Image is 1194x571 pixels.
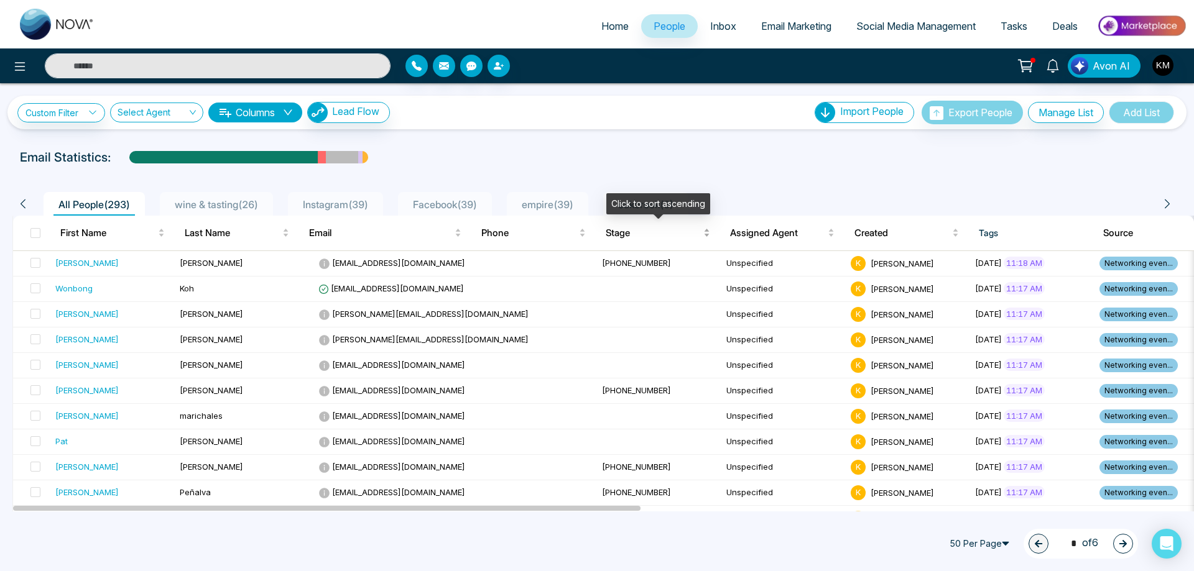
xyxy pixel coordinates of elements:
span: [PERSON_NAME][EMAIL_ADDRESS][DOMAIN_NAME] [318,309,529,319]
a: Custom Filter [17,103,105,122]
span: Created [854,226,950,240]
span: 11:17 AM [1004,460,1045,473]
span: Social Media Management [856,20,976,32]
img: Nova CRM Logo [20,9,95,40]
span: [EMAIL_ADDRESS][DOMAIN_NAME] [318,436,465,446]
td: Unspecified [721,327,846,353]
span: Avon AI [1093,58,1130,73]
span: Last Name [185,226,280,240]
td: Unspecified [721,429,846,455]
span: [PERSON_NAME] [180,436,243,446]
span: [DATE] [975,334,1002,344]
span: 11:17 AM [1004,435,1045,447]
div: [PERSON_NAME] [55,384,119,396]
span: Networking even... [1099,486,1178,500]
th: Created [845,216,969,250]
span: [PERSON_NAME] [871,258,934,268]
div: [PERSON_NAME] [55,359,119,371]
a: Email Marketing [749,14,844,38]
td: Unspecified [721,480,846,506]
div: Open Intercom Messenger [1152,529,1182,559]
span: [PHONE_NUMBER] [602,258,671,268]
span: Tasks [1001,20,1027,32]
span: Networking even... [1099,460,1178,474]
div: [PERSON_NAME] [55,333,119,345]
button: Manage List [1028,102,1104,123]
button: Avon AI [1068,54,1141,78]
span: [PERSON_NAME] [871,309,934,319]
span: [PERSON_NAME] [180,334,243,344]
button: Columnsdown [208,103,302,122]
th: Stage [596,216,720,250]
img: User Avatar [1152,55,1173,76]
span: [PERSON_NAME] [871,487,934,497]
span: [PERSON_NAME] [871,360,934,370]
th: Assigned Agent [720,216,845,250]
span: Assigned Agent [730,226,825,240]
span: 50 Per Page [944,534,1019,554]
td: Unspecified [721,353,846,378]
th: Last Name [175,216,299,250]
span: Networking even... [1099,308,1178,321]
th: Phone [471,216,596,250]
img: Lead Flow [308,103,328,122]
div: Wonbong [55,282,93,295]
span: Facebook ( 39 ) [408,198,482,211]
th: First Name [50,216,175,250]
span: [EMAIL_ADDRESS][DOMAIN_NAME] [318,462,465,472]
span: Inbox [710,20,736,32]
span: Home [601,20,629,32]
a: Tasks [988,14,1040,38]
span: 11:17 AM [1004,409,1045,422]
td: Unspecified [721,302,846,327]
span: marichales [180,411,223,421]
span: of 6 [1063,535,1098,552]
span: [DATE] [975,283,1002,293]
a: Social Media Management [844,14,988,38]
span: K [851,358,866,373]
a: Deals [1040,14,1090,38]
span: [PERSON_NAME] [180,309,243,319]
span: [EMAIL_ADDRESS][DOMAIN_NAME] [318,283,464,293]
span: K [851,256,866,271]
span: 11:18 AM [1004,257,1045,269]
span: [PERSON_NAME] [871,436,934,446]
div: Click to sort ascending [606,193,710,214]
span: Stage [606,226,701,240]
span: [DATE] [975,462,1002,472]
span: Deals [1052,20,1078,32]
span: [EMAIL_ADDRESS][DOMAIN_NAME] [318,411,465,421]
div: [PERSON_NAME] [55,409,119,422]
span: Networking even... [1099,333,1178,347]
th: Email [299,216,471,250]
span: [PERSON_NAME] [180,462,243,472]
span: K [851,332,866,347]
span: Networking even... [1099,282,1178,296]
span: Networking even... [1099,359,1178,372]
div: [PERSON_NAME] [55,308,119,320]
span: [DATE] [975,436,1002,446]
a: Lead FlowLead Flow [302,102,390,123]
span: Email [309,226,452,240]
span: People [654,20,685,32]
span: [PHONE_NUMBER] [602,462,671,472]
span: wine & tasting ( 26 ) [170,198,263,211]
span: [PERSON_NAME] [180,385,243,395]
span: Export People [948,106,1012,119]
button: Export People [922,101,1023,124]
span: [DATE] [975,487,1002,497]
span: [EMAIL_ADDRESS][DOMAIN_NAME] [318,487,465,497]
span: [PERSON_NAME][EMAIL_ADDRESS][DOMAIN_NAME] [318,334,529,344]
span: empire ( 39 ) [517,198,578,211]
a: People [641,14,698,38]
span: K [851,307,866,322]
span: K [851,460,866,475]
th: Tags [969,216,1093,250]
span: K [851,434,866,449]
div: Pat [55,435,68,447]
div: [PERSON_NAME] [55,486,119,498]
span: Koh [180,283,194,293]
span: [PERSON_NAME] [180,360,243,370]
span: [PERSON_NAME] [871,411,934,421]
span: [DATE] [975,258,1002,268]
